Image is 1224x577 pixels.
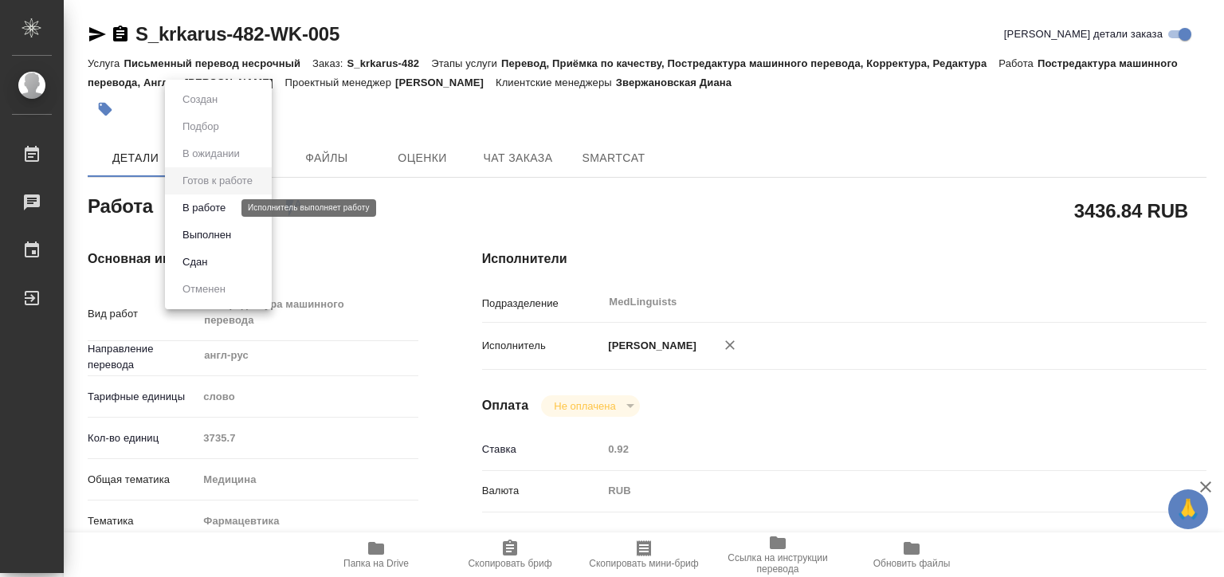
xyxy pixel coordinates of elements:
[178,118,224,135] button: Подбор
[178,226,236,244] button: Выполнен
[178,281,230,298] button: Отменен
[178,172,257,190] button: Готов к работе
[178,91,222,108] button: Создан
[178,199,230,217] button: В работе
[178,145,245,163] button: В ожидании
[178,253,212,271] button: Сдан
